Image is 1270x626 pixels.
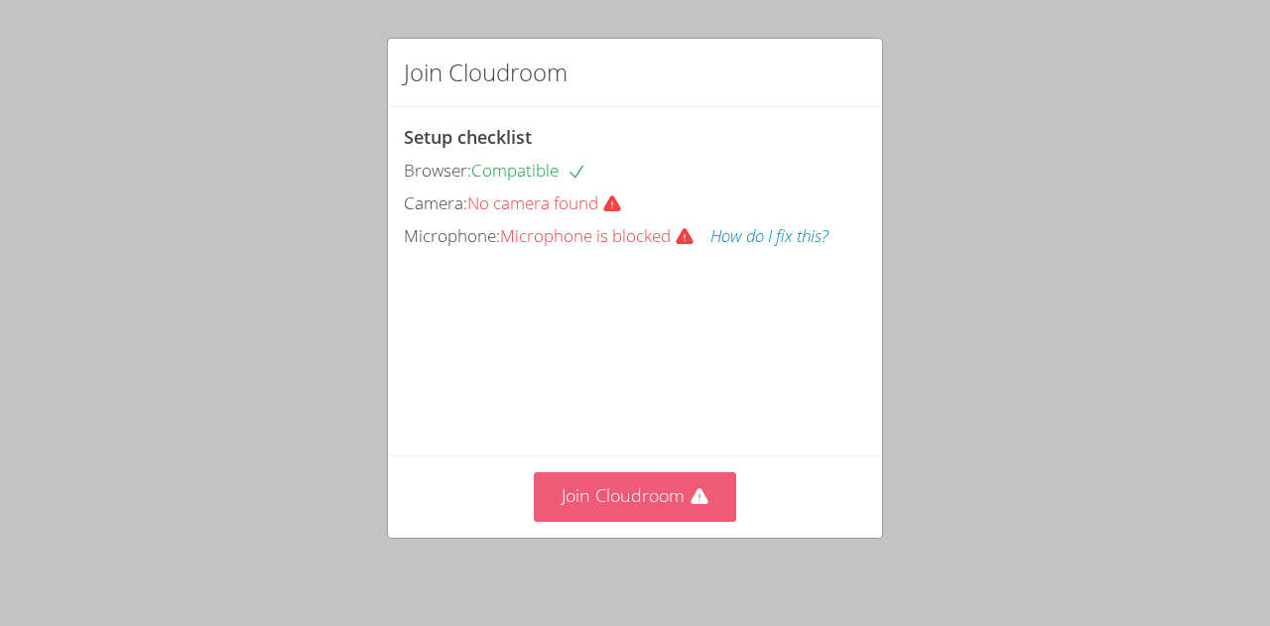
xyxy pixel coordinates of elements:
[500,224,710,247] span: Microphone is blocked
[404,159,471,182] span: Browser:
[710,222,828,251] button: How do I fix this?
[404,125,532,149] span: Setup checklist
[404,55,568,90] h2: Join Cloudroom
[471,159,586,182] span: Compatible
[467,191,638,214] span: No camera found
[404,191,467,214] span: Camera:
[404,224,500,247] span: Microphone:
[534,472,737,521] button: Join Cloudroom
